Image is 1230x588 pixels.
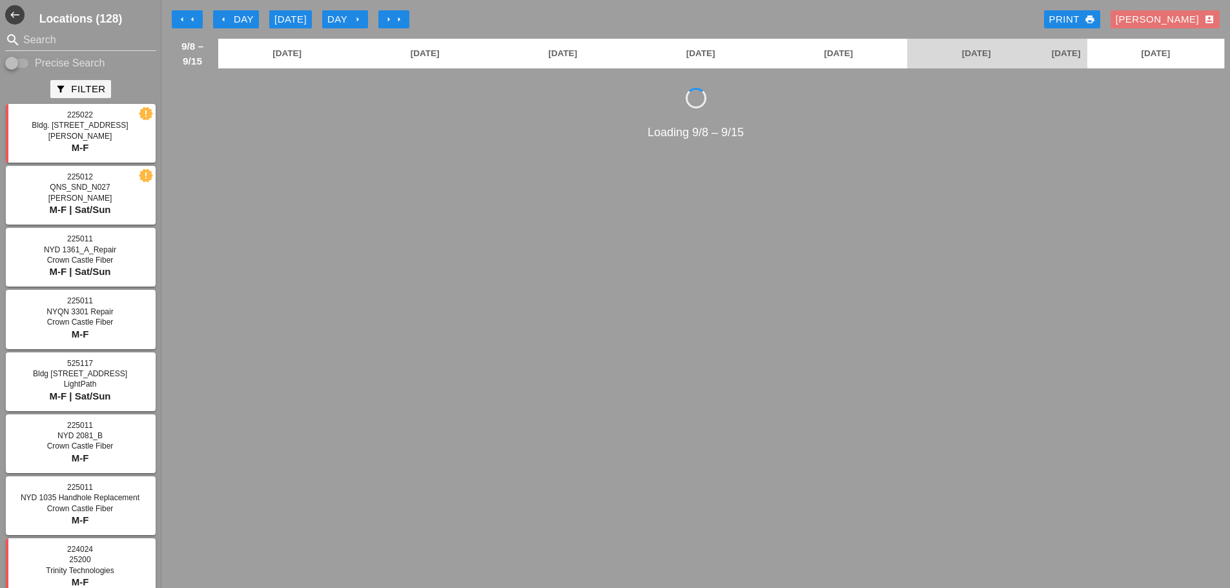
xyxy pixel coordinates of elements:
[47,504,114,513] span: Crown Castle Fiber
[1116,12,1215,27] div: [PERSON_NAME]
[5,5,25,25] button: Shrink Sidebar
[1049,12,1095,27] div: Print
[1204,14,1215,25] i: account_box
[213,10,259,28] button: Day
[140,108,152,119] i: new_releases
[67,234,93,243] span: 225011
[56,82,105,97] div: Filter
[49,266,110,277] span: M-F | Sat/Sun
[177,14,187,25] i: arrow_left
[353,14,363,25] i: arrow_right
[64,380,97,389] span: LightPath
[173,39,212,68] span: 9/8 – 9/15
[167,124,1225,141] div: Loading 9/8 – 9/15
[1111,10,1220,28] button: [PERSON_NAME]
[67,172,93,181] span: 225012
[269,10,312,28] button: [DATE]
[47,318,114,327] span: Crown Castle Fiber
[72,514,89,525] span: M-F
[33,369,127,378] span: Bldg [STREET_ADDRESS]
[67,421,93,430] span: 225011
[48,194,112,203] span: [PERSON_NAME]
[1045,39,1087,68] a: [DATE]
[48,132,112,141] span: [PERSON_NAME]
[770,39,907,68] a: [DATE]
[384,14,394,25] i: arrow_right
[46,566,114,575] span: Trinity Technologies
[1085,14,1095,25] i: print
[69,555,90,564] span: 25200
[378,10,409,28] button: Move Ahead 1 Week
[57,431,103,440] span: NYD 2081_B
[907,39,1045,68] a: [DATE]
[35,57,105,70] label: Precise Search
[23,30,138,50] input: Search
[56,84,66,94] i: filter_alt
[322,10,368,28] button: Day
[172,10,203,28] button: Move Back 1 Week
[140,170,152,181] i: new_releases
[46,307,113,316] span: NYQN 3301 Repair
[5,32,21,48] i: search
[631,39,769,68] a: [DATE]
[47,256,114,265] span: Crown Castle Fiber
[72,329,89,340] span: M-F
[5,56,156,71] div: Enable Precise search to match search terms exactly.
[72,452,89,463] span: M-F
[67,545,93,554] span: 224024
[32,121,128,130] span: Bldg. [STREET_ADDRESS]
[72,576,89,587] span: M-F
[274,12,307,27] div: [DATE]
[50,80,110,98] button: Filter
[72,142,89,153] span: M-F
[356,39,493,68] a: [DATE]
[67,110,93,119] span: 225022
[394,14,404,25] i: arrow_right
[44,245,116,254] span: NYD 1361_A_Repair
[1087,39,1224,68] a: [DATE]
[49,390,110,401] span: M-F | Sat/Sun
[67,359,93,368] span: 525117
[49,204,110,215] span: M-F | Sat/Sun
[47,441,114,451] span: Crown Castle Fiber
[50,183,110,192] span: QNS_SND_N027
[218,39,356,68] a: [DATE]
[1044,10,1100,28] a: Print
[494,39,631,68] a: [DATE]
[67,483,93,492] span: 225011
[218,14,229,25] i: arrow_left
[218,12,254,27] div: Day
[327,12,363,27] div: Day
[21,493,139,502] span: NYD 1035 Handhole Replacement
[5,5,25,25] i: west
[187,14,198,25] i: arrow_left
[67,296,93,305] span: 225011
